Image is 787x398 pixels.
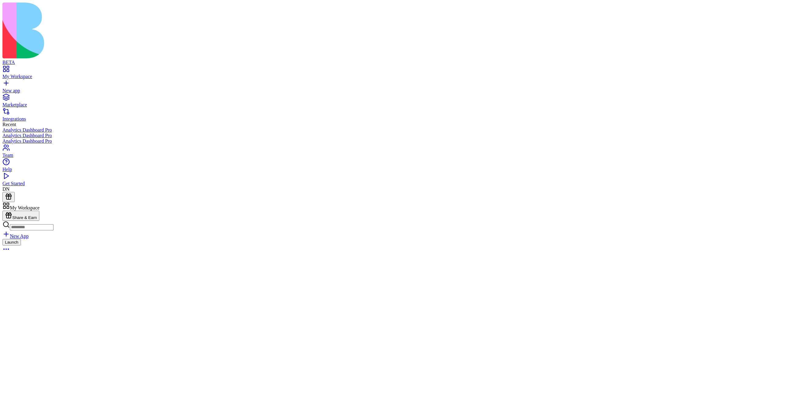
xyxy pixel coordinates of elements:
div: Get Started [2,181,785,186]
img: logo [2,2,250,58]
a: Analytics Dashboard Pro [2,133,785,138]
div: My Workspace [2,74,785,79]
a: New app [2,82,785,94]
button: Share & Earn [2,211,39,221]
a: Get Started [2,175,785,186]
a: Analytics Dashboard Pro [2,138,785,144]
span: Recent [2,122,16,127]
a: BETA [2,54,785,65]
a: Marketplace [2,97,785,108]
span: Share & Earn [12,215,37,220]
a: New App [2,233,29,239]
a: Team [2,147,785,158]
span: My Workspace [10,205,40,210]
div: Marketplace [2,102,785,108]
div: Team [2,153,785,158]
span: DN [2,186,10,192]
a: Analytics Dashboard Pro [2,127,785,133]
div: Integrations [2,116,785,122]
div: Help [2,167,785,172]
a: Integrations [2,111,785,122]
a: My Workspace [2,68,785,79]
div: BETA [2,60,785,65]
a: Help [2,161,785,172]
div: New app [2,88,785,94]
button: Launch [2,239,21,245]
